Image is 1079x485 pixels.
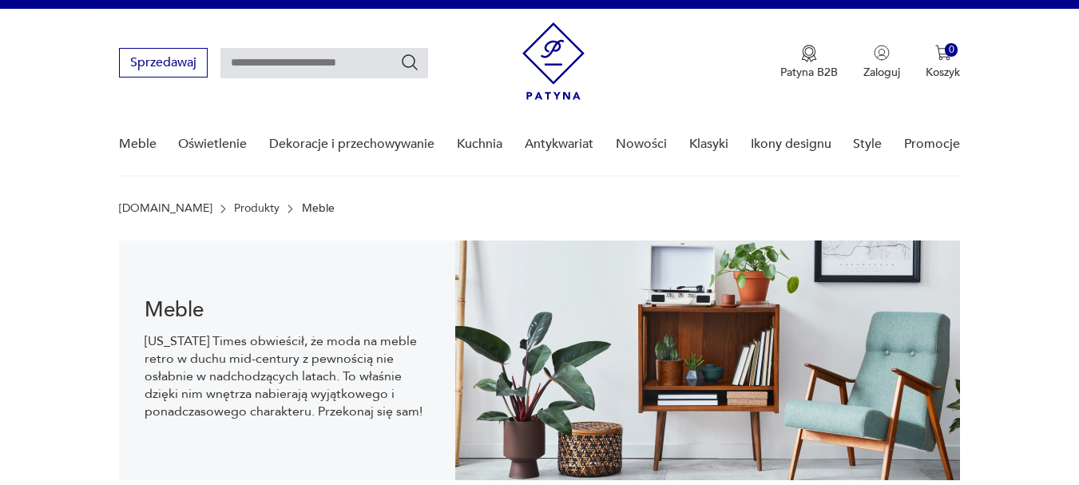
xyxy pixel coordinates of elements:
img: Meble [455,241,960,480]
a: Kuchnia [457,113,502,175]
button: Zaloguj [863,45,900,80]
img: Ikonka użytkownika [874,45,890,61]
a: Ikony designu [751,113,831,175]
a: Style [853,113,882,175]
img: Ikona medalu [801,45,817,62]
img: Ikona koszyka [935,45,951,61]
a: Ikona medaluPatyna B2B [780,45,838,80]
a: Klasyki [689,113,728,175]
a: Meble [119,113,157,175]
img: Patyna - sklep z meblami i dekoracjami vintage [522,22,585,100]
button: 0Koszyk [926,45,960,80]
p: Patyna B2B [780,65,838,80]
a: Produkty [234,202,280,215]
button: Patyna B2B [780,45,838,80]
a: Dekoracje i przechowywanie [269,113,434,175]
p: Zaloguj [863,65,900,80]
div: 0 [945,43,958,57]
p: Koszyk [926,65,960,80]
p: Meble [302,202,335,215]
button: Sprzedawaj [119,48,208,78]
a: [DOMAIN_NAME] [119,202,212,215]
a: Antykwariat [525,113,593,175]
h1: Meble [145,300,430,320]
button: Szukaj [400,53,419,72]
a: Nowości [616,113,667,175]
a: Promocje [904,113,960,175]
p: [US_STATE] Times obwieścił, że moda na meble retro w duchu mid-century z pewnością nie osłabnie w... [145,332,430,420]
a: Sprzedawaj [119,58,208,70]
a: Oświetlenie [178,113,247,175]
